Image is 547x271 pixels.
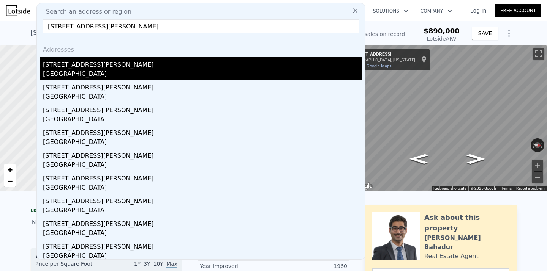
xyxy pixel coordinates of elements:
[414,4,458,18] button: Company
[424,212,509,233] div: Ask about this property
[30,208,182,215] div: LISTING & SALE HISTORY
[532,172,543,183] button: Zoom out
[495,4,541,17] a: Free Account
[532,160,543,171] button: Zoom in
[351,58,415,63] div: [GEOGRAPHIC_DATA], [US_STATE]
[43,251,362,262] div: [GEOGRAPHIC_DATA]
[30,27,172,38] div: [STREET_ADDRESS] , Kenmore , WA 98028
[348,45,547,191] div: Street View
[6,5,30,16] img: Lotside
[530,141,545,149] button: Reset the view
[134,261,141,267] span: 1Y
[424,233,509,252] div: [PERSON_NAME] Bahadur
[43,183,362,194] div: [GEOGRAPHIC_DATA]
[531,138,535,152] button: Rotate counterclockwise
[43,171,362,183] div: [STREET_ADDRESS][PERSON_NAME]
[8,176,13,186] span: −
[43,115,362,125] div: [GEOGRAPHIC_DATA]
[43,19,359,33] input: Enter an address, city, region, neighborhood or zip code
[273,262,347,270] div: 1960
[200,262,273,270] div: Year Improved
[153,261,163,267] span: 10Y
[367,4,414,18] button: Solutions
[501,186,512,190] a: Terms (opens in new tab)
[421,56,427,64] a: Show location on map
[43,206,362,216] div: [GEOGRAPHIC_DATA]
[541,138,545,152] button: Rotate clockwise
[35,252,177,260] div: Houses Median Sale
[43,125,362,138] div: [STREET_ADDRESS][PERSON_NAME]
[40,7,131,16] span: Search an address or region
[472,27,498,40] button: SAVE
[424,252,479,261] div: Real Estate Agent
[43,69,362,80] div: [GEOGRAPHIC_DATA]
[43,103,362,115] div: [STREET_ADDRESS][PERSON_NAME]
[348,45,547,191] div: Map
[471,186,496,190] span: © 2025 Google
[43,239,362,251] div: [STREET_ADDRESS][PERSON_NAME]
[458,152,493,166] path: Go North, 76th Pl NE
[30,215,182,229] div: No sales history record for this property.
[40,39,362,57] div: Addresses
[461,7,495,14] a: Log In
[43,229,362,239] div: [GEOGRAPHIC_DATA]
[43,57,362,69] div: [STREET_ADDRESS][PERSON_NAME]
[4,175,16,187] a: Zoom out
[533,48,544,60] button: Toggle fullscreen view
[43,92,362,103] div: [GEOGRAPHIC_DATA]
[351,64,392,69] a: View on Google Maps
[424,27,460,35] span: $890,000
[166,261,177,268] span: Max
[501,26,517,41] button: Show Options
[424,35,460,42] div: Lotside ARV
[43,138,362,148] div: [GEOGRAPHIC_DATA]
[43,80,362,92] div: [STREET_ADDRESS][PERSON_NAME]
[8,165,13,174] span: +
[144,261,150,267] span: 3Y
[43,148,362,160] div: [STREET_ADDRESS][PERSON_NAME]
[433,186,466,191] button: Keyboard shortcuts
[351,52,415,58] div: [STREET_ADDRESS]
[516,186,545,190] a: Report a problem
[401,152,436,166] path: Go South, 76th Pl NE
[43,216,362,229] div: [STREET_ADDRESS][PERSON_NAME]
[4,164,16,175] a: Zoom in
[43,194,362,206] div: [STREET_ADDRESS][PERSON_NAME]
[43,160,362,171] div: [GEOGRAPHIC_DATA]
